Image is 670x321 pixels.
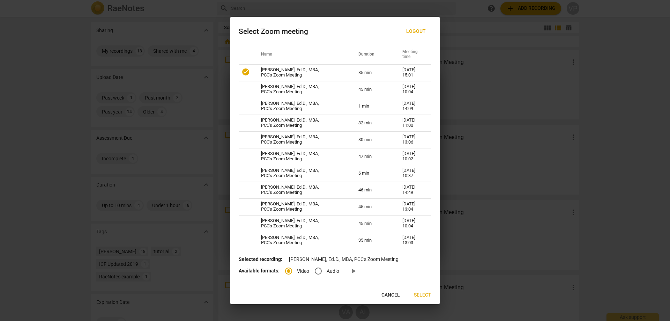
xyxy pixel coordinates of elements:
[394,115,431,131] td: [DATE] 11:00
[253,64,350,81] td: [PERSON_NAME], Ed.D., MBA, PCC's Zoom Meeting
[350,98,394,115] td: 1 min
[253,232,350,249] td: [PERSON_NAME], Ed.D., MBA, PCC's Zoom Meeting
[253,148,350,165] td: [PERSON_NAME], Ed.D., MBA, PCC's Zoom Meeting
[327,268,339,275] span: Audio
[239,268,280,273] b: Available formats:
[394,98,431,115] td: [DATE] 14:09
[239,27,308,36] div: Select Zoom meeting
[394,182,431,198] td: [DATE] 14:49
[350,148,394,165] td: 47 min
[350,182,394,198] td: 46 min
[253,198,350,215] td: [PERSON_NAME], Ed.D., MBA, PCC's Zoom Meeting
[408,289,437,301] button: Select
[239,256,282,262] b: Selected recording:
[414,292,431,299] span: Select
[253,131,350,148] td: [PERSON_NAME], Ed.D., MBA, PCC's Zoom Meeting
[394,232,431,249] td: [DATE] 13:03
[239,256,431,263] p: [PERSON_NAME], Ed.D., MBA, PCC's Zoom Meeting
[350,232,394,249] td: 35 min
[241,68,250,76] span: check_circle
[350,165,394,182] td: 6 min
[350,131,394,148] td: 30 min
[394,148,431,165] td: [DATE] 10:02
[381,292,400,299] span: Cancel
[350,64,394,81] td: 35 min
[297,268,309,275] span: Video
[285,268,345,273] div: File type
[253,115,350,131] td: [PERSON_NAME], Ed.D., MBA, PCC's Zoom Meeting
[394,64,431,81] td: [DATE] 15:01
[349,267,357,275] span: play_arrow
[253,98,350,115] td: [PERSON_NAME], Ed.D., MBA, PCC's Zoom Meeting
[350,198,394,215] td: 45 min
[394,81,431,98] td: [DATE] 10:04
[394,198,431,215] td: [DATE] 13:04
[376,289,405,301] button: Cancel
[253,165,350,182] td: [PERSON_NAME], Ed.D., MBA, PCC's Zoom Meeting
[350,115,394,131] td: 32 min
[253,215,350,232] td: [PERSON_NAME], Ed.D., MBA, PCC's Zoom Meeting
[394,215,431,232] td: [DATE] 10:04
[394,165,431,182] td: [DATE] 10:37
[253,45,350,64] th: Name
[253,81,350,98] td: [PERSON_NAME], Ed.D., MBA, PCC's Zoom Meeting
[350,81,394,98] td: 45 min
[350,249,394,265] td: 49 min
[394,249,431,265] td: [DATE] 10:04
[401,25,431,38] button: Logout
[350,215,394,232] td: 45 min
[350,45,394,64] th: Duration
[253,182,350,198] td: [PERSON_NAME], Ed.D., MBA, PCC's Zoom Meeting
[394,131,431,148] td: [DATE] 13:06
[253,249,350,265] td: [PERSON_NAME], Ed.D., MBA, PCC's Zoom Meeting
[394,45,431,64] th: Meeting time
[406,28,426,35] span: Logout
[345,263,362,279] a: Preview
